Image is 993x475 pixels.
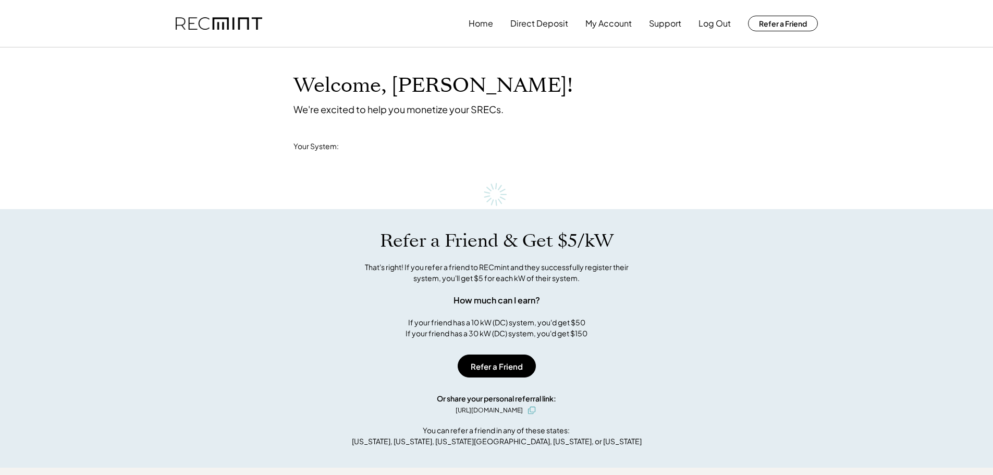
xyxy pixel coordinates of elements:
[293,74,573,98] h1: Welcome, [PERSON_NAME]!
[453,294,540,307] div: How much can I earn?
[352,425,642,447] div: You can refer a friend in any of these states: [US_STATE], [US_STATE], [US_STATE][GEOGRAPHIC_DATA...
[456,406,523,415] div: [URL][DOMAIN_NAME]
[437,393,556,404] div: Or share your personal referral link:
[649,13,681,34] button: Support
[469,13,493,34] button: Home
[585,13,632,34] button: My Account
[406,317,587,339] div: If your friend has a 10 kW (DC) system, you'd get $50 If your friend has a 30 kW (DC) system, you...
[510,13,568,34] button: Direct Deposit
[698,13,731,34] button: Log Out
[293,141,339,152] div: Your System:
[380,230,614,252] h1: Refer a Friend & Get $5/kW
[353,262,640,284] div: That's right! If you refer a friend to RECmint and they successfully register their system, you'l...
[293,103,504,115] div: We're excited to help you monetize your SRECs.
[458,355,536,377] button: Refer a Friend
[176,17,262,30] img: recmint-logotype%403x.png
[525,404,538,417] button: click to copy
[748,16,818,31] button: Refer a Friend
